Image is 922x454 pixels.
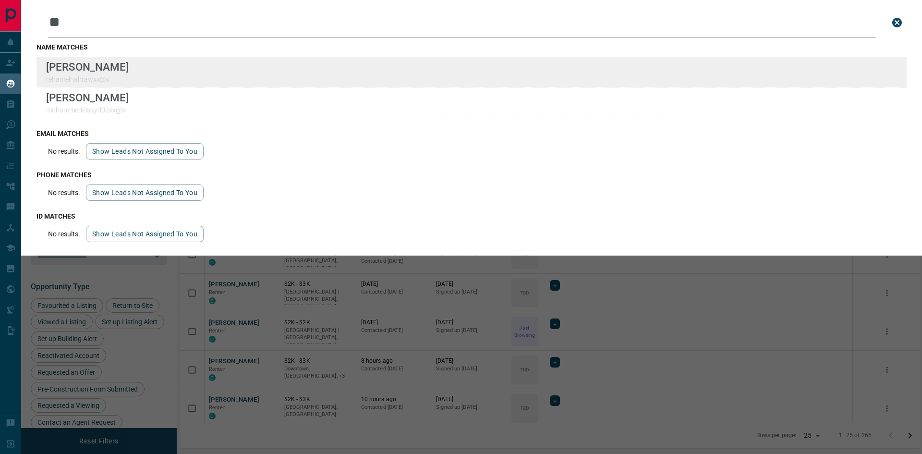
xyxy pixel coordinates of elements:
p: mohammedelsayd02xx@x [46,106,129,114]
button: show leads not assigned to you [86,143,204,160]
button: show leads not assigned to you [86,226,204,242]
p: No results. [48,147,80,155]
p: No results. [48,189,80,196]
p: [PERSON_NAME] [46,91,129,104]
p: No results. [48,230,80,238]
p: [PERSON_NAME] [46,61,129,73]
h3: email matches [36,130,907,137]
h3: name matches [36,43,907,51]
h3: phone matches [36,171,907,179]
h3: id matches [36,212,907,220]
p: rehamelnahrawxx@x [46,75,129,83]
button: close search bar [887,13,907,32]
button: show leads not assigned to you [86,184,204,201]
